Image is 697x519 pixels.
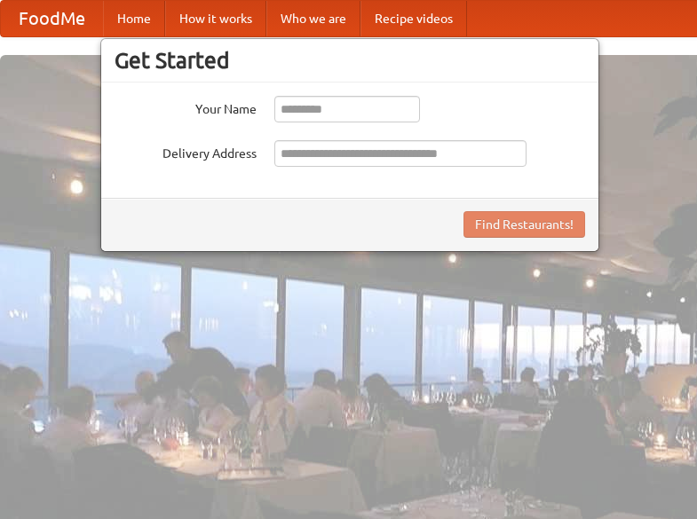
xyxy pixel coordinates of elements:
[115,140,257,162] label: Delivery Address
[360,1,467,36] a: Recipe videos
[103,1,165,36] a: Home
[165,1,266,36] a: How it works
[266,1,360,36] a: Who we are
[115,47,585,74] h3: Get Started
[115,96,257,118] label: Your Name
[463,211,585,238] button: Find Restaurants!
[1,1,103,36] a: FoodMe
